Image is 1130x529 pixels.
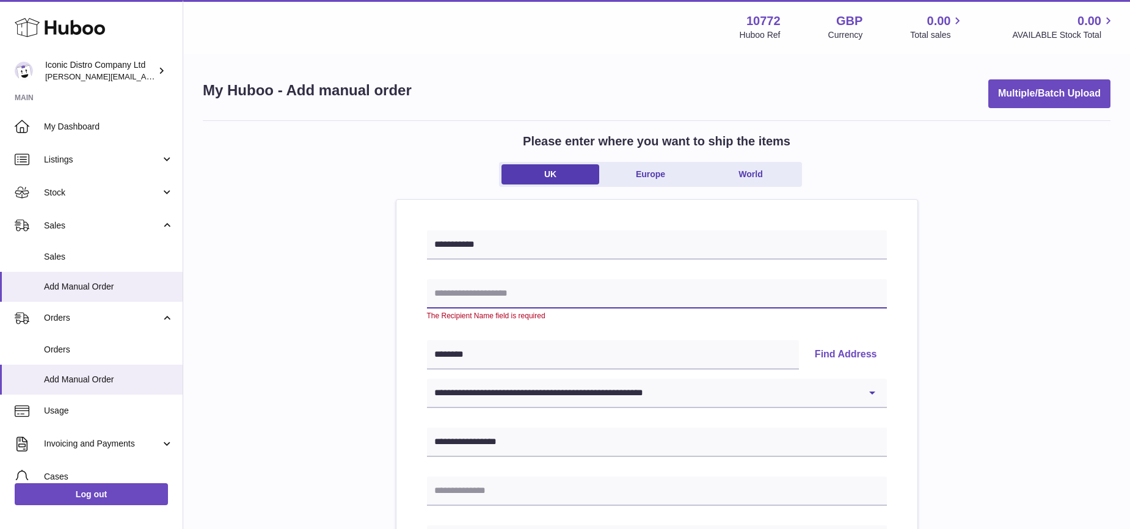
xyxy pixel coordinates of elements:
span: AVAILABLE Stock Total [1012,29,1115,41]
span: [PERSON_NAME][EMAIL_ADDRESS][DOMAIN_NAME] [45,71,245,81]
div: Huboo Ref [740,29,781,41]
span: Stock [44,187,161,199]
span: Sales [44,220,161,232]
a: Log out [15,483,168,505]
a: UK [501,164,599,184]
a: 0.00 AVAILABLE Stock Total [1012,13,1115,41]
span: My Dashboard [44,121,173,133]
a: World [702,164,800,184]
a: Europe [602,164,699,184]
div: Iconic Distro Company Ltd [45,59,155,82]
span: Total sales [910,29,964,41]
h2: Please enter where you want to ship the items [523,133,790,150]
button: Find Address [805,340,887,370]
span: 0.00 [927,13,951,29]
span: Listings [44,154,161,166]
span: Usage [44,405,173,417]
strong: GBP [836,13,862,29]
img: paul@iconicdistro.com [15,62,33,80]
a: 0.00 Total sales [910,13,964,41]
span: Orders [44,344,173,356]
button: Multiple/Batch Upload [988,79,1110,108]
span: Invoicing and Payments [44,438,161,450]
span: Sales [44,251,173,263]
h1: My Huboo - Add manual order [203,81,412,100]
span: Cases [44,471,173,483]
strong: 10772 [746,13,781,29]
span: Orders [44,312,161,324]
div: The Recipient Name field is required [427,311,887,321]
span: Add Manual Order [44,281,173,293]
span: Add Manual Order [44,374,173,385]
span: 0.00 [1077,13,1101,29]
div: Currency [828,29,863,41]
